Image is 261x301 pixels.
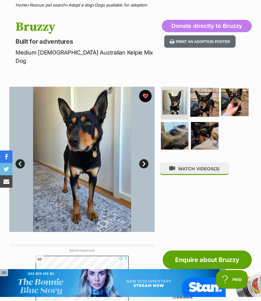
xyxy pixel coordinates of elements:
span: AD [226,269,234,276]
a: Next [139,159,148,168]
a: Home [15,2,27,7]
img: Photo of Bruzzy [221,89,249,116]
button: Print an adoption poster [164,35,236,48]
span: AD [36,256,44,263]
img: Photo of Bruzzy [161,122,188,150]
img: Photo of Bruzzy [191,122,219,150]
p: Medium [DEMOGRAPHIC_DATA] Australian Kelpie Mix Dog [15,48,161,65]
h1: Bruzzy [15,20,161,34]
button: favourite [139,90,152,102]
img: Photo of Bruzzy [9,87,155,232]
a: Adopt a dog [69,2,92,7]
iframe: Help Scout Beacon - Open [216,270,249,289]
img: Photo of Bruzzy [190,88,219,117]
a: Rescue pet search [30,2,66,7]
span: (3) [214,166,219,171]
img: Photo of Bruzzy [162,90,187,115]
button: WATCH VIDEOS(3) [160,163,229,175]
a: Enquire about Bruzzy [163,251,252,269]
a: Dogs available for adoption [95,2,147,7]
a: Prev [15,159,25,168]
button: Donate directly to Bruzzy [162,20,252,32]
p: Built for adventures [15,37,161,46]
